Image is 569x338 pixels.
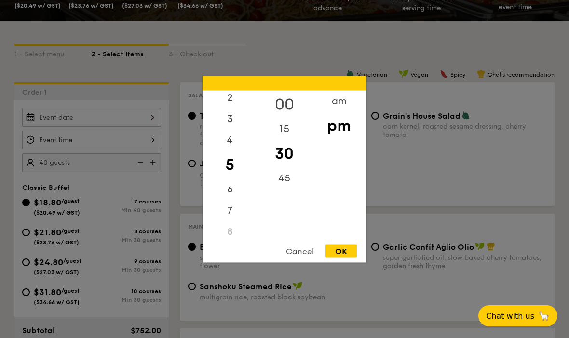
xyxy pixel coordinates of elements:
button: Chat with us🦙 [478,305,557,326]
div: 6 [203,178,257,200]
div: 7 [203,200,257,221]
div: 15 [257,118,312,139]
div: OK [325,244,357,257]
div: 45 [257,167,312,189]
div: Cancel [276,244,324,257]
span: 🦙 [538,311,550,322]
div: am [312,90,366,111]
div: 8 [203,221,257,242]
div: 3 [203,108,257,129]
div: 30 [257,139,312,167]
div: 2 [203,87,257,108]
div: pm [312,111,366,139]
span: Chat with us [486,311,534,321]
div: 4 [203,129,257,150]
div: 00 [257,90,312,118]
div: 5 [203,150,257,178]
